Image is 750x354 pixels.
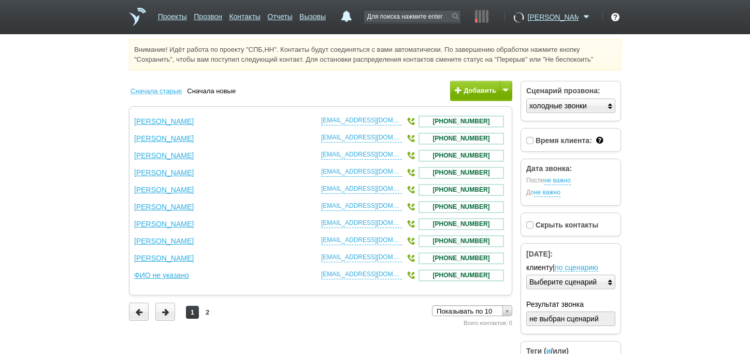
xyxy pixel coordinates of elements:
a: Проекты [158,7,187,22]
span: Всего контактов: 0 [464,320,512,326]
a: [PHONE_NUMBER] [419,201,504,213]
span: Скрыть контакты [536,220,598,229]
a: [PERSON_NAME] [134,203,194,211]
a: [PERSON_NAME] [134,237,194,246]
a: [PHONE_NUMBER] [419,150,504,162]
span: Время клиента: [536,136,592,144]
span: [PERSON_NAME] [528,12,579,22]
a: [PHONE_NUMBER] [419,252,504,264]
a: [PHONE_NUMBER] [419,218,504,230]
h3: [DATE]: [526,250,615,259]
div: Внимание! Идёт работа по проекту "СПБ,НН". Контакты будут соединяться с вами автоматически. По за... [129,39,621,70]
a: Сначала новые [187,86,241,96]
span: До [526,189,615,197]
a: Отчеты [267,7,292,22]
span: После [526,177,615,185]
a: Прозвон [194,7,222,22]
label: | [526,262,615,273]
a: [EMAIL_ADDRESS][DOMAIN_NAME] [321,185,402,194]
a: [EMAIL_ADDRESS][DOMAIN_NAME] [321,219,402,228]
span: Показывать по 10 [437,306,498,317]
a: [EMAIL_ADDRESS][DOMAIN_NAME] [321,116,402,125]
label: Результат звонка [526,299,615,310]
a: [PERSON_NAME] [134,117,194,126]
a: [PHONE_NUMBER] [419,167,504,179]
a: [PHONE_NUMBER] [419,133,504,145]
a: [EMAIL_ADDRESS][DOMAIN_NAME] [321,150,402,160]
a: не важно [544,177,571,185]
h3: Дата звонка: [526,164,615,173]
a: [EMAIL_ADDRESS][DOMAIN_NAME] [321,133,402,143]
a: 2 [201,306,214,319]
a: по сценарию [555,264,598,272]
span: клиенту [526,263,553,272]
a: [EMAIL_ADDRESS][DOMAIN_NAME] [321,270,402,279]
div: холодные звонки [529,99,587,113]
a: Вызовы [299,7,326,22]
a: [EMAIL_ADDRESS][DOMAIN_NAME] [321,167,402,177]
input: Для поиска нажмите enter [364,10,460,22]
a: Показывать по 10 [432,305,512,316]
div: ? [611,13,619,21]
button: Добавить [450,81,512,101]
a: [PERSON_NAME] [134,151,194,160]
a: 1 [186,306,199,319]
a: не важно [534,189,560,197]
a: [PHONE_NUMBER] [419,270,504,281]
a: [EMAIL_ADDRESS][DOMAIN_NAME] [321,202,402,211]
div: не выбран сценарий [529,312,599,326]
a: [PHONE_NUMBER] [419,184,504,196]
a: Контакты [229,7,260,22]
a: [EMAIL_ADDRESS][DOMAIN_NAME] [321,253,402,262]
a: [PERSON_NAME] [134,186,194,194]
a: [PHONE_NUMBER] [419,235,504,247]
a: [PERSON_NAME] [528,11,593,21]
a: ФИО не указано [134,271,189,280]
div: Выберите сценарий [529,275,597,289]
a: [PERSON_NAME] [134,168,194,177]
a: [PERSON_NAME] [134,134,194,143]
h3: Сценарий прозвона: [526,87,615,95]
a: [PERSON_NAME] [134,220,194,229]
a: [PHONE_NUMBER] [419,116,504,128]
a: [EMAIL_ADDRESS][DOMAIN_NAME] [321,236,402,245]
a: Сначала старые [131,86,187,96]
a: На главную [129,8,146,26]
a: [PERSON_NAME] [134,254,194,263]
